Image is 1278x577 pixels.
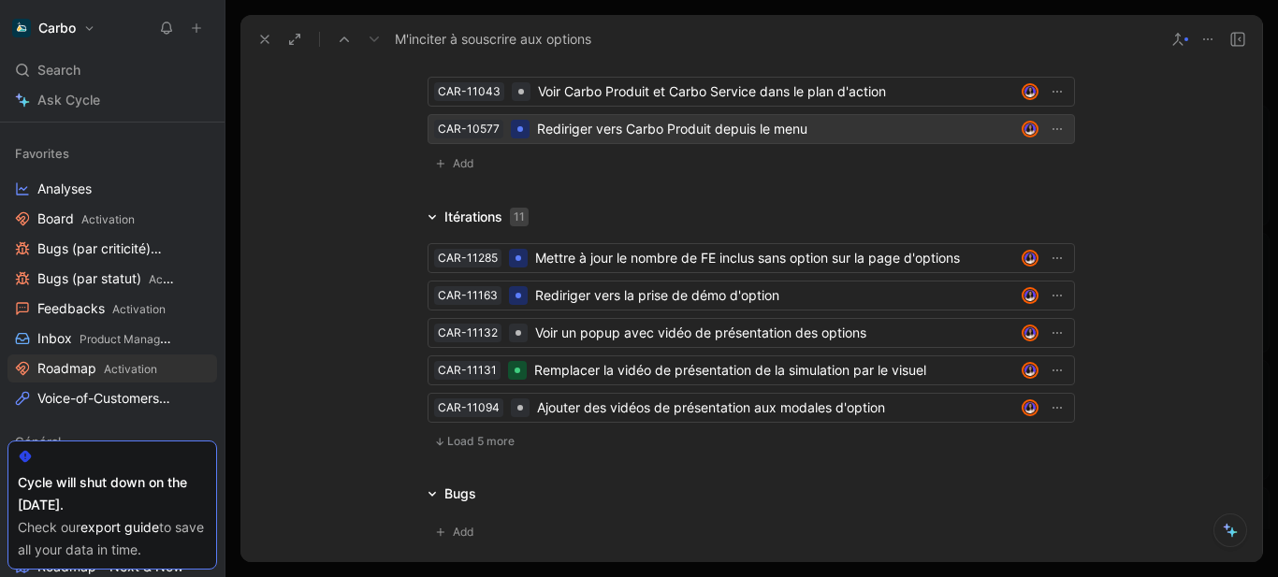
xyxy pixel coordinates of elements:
[7,15,100,41] button: CarboCarbo
[428,393,1075,423] a: CAR-11094Ajouter des vidéos de présentation aux modales d'optionavatar
[438,286,498,305] div: CAR-11163
[7,384,217,412] a: Voice-of-CustomersProduct Management
[37,389,184,409] span: Voice-of-Customers
[37,89,100,111] span: Ask Cycle
[510,208,529,226] div: 11
[37,269,175,289] span: Bugs (par statut)
[428,243,1075,273] a: CAR-11285Mettre à jour le nombre de FE inclus sans option sur la page d'optionsavatar
[535,322,1014,344] div: Voir un popup avec vidéo de présentation des options
[18,471,207,516] div: Cycle will shut down on the [DATE].
[428,355,1075,385] a: CAR-11131Remplacer la vidéo de présentation de la simulation par le visuelavatar
[420,206,536,228] div: Itérations11
[428,520,487,544] button: Add
[7,139,217,167] div: Favorites
[37,329,173,349] span: Inbox
[1024,364,1037,377] img: avatar
[438,82,501,101] div: CAR-11043
[537,118,1014,140] div: Rediriger vers Carbo Produit depuis le menu
[7,205,217,233] a: BoardActivation
[37,180,92,198] span: Analyses
[1024,326,1037,339] img: avatar
[7,427,217,455] div: Général
[1024,289,1037,302] img: avatar
[7,354,217,382] a: RoadmapActivation
[112,302,166,316] span: Activation
[535,247,1014,269] div: Mettre à jour le nombre de FE inclus sans option sur la page d'options
[438,120,500,138] div: CAR-10577
[444,206,502,228] div: Itérations
[15,432,61,451] span: Général
[37,299,166,319] span: Feedbacks
[444,483,476,505] div: Bugs
[453,523,479,541] span: Add
[395,28,591,50] span: M'inciter à souscrire aux options
[537,397,1014,419] div: Ajouter des vidéos de présentation aux modales d'option
[1024,85,1037,98] img: avatar
[7,86,217,114] a: Ask Cycle
[438,361,497,380] div: CAR-11131
[7,325,217,353] a: InboxProduct Management
[538,80,1014,103] div: Voir Carbo Produit et Carbo Service dans le plan d'action
[438,398,500,417] div: CAR-11094
[18,516,207,561] div: Check our to save all your data in time.
[7,265,217,293] a: Bugs (par statut)Activation
[149,272,202,286] span: Activation
[7,56,217,84] div: Search
[80,332,193,346] span: Product Management
[438,249,498,267] div: CAR-11285
[80,519,159,535] a: export guide
[428,151,487,176] button: Add
[428,281,1075,310] a: CAR-11163Rediriger vers la prise de démo d'optionavatar
[534,359,1014,382] div: Remplacer la vidéo de présentation de la simulation par le visuel
[428,318,1075,348] a: CAR-11132Voir un popup avec vidéo de présentation des optionsavatar
[38,20,76,36] h1: Carbo
[438,324,498,342] div: CAR-11132
[37,239,177,259] span: Bugs (par criticité)
[1024,401,1037,414] img: avatar
[7,295,217,323] a: FeedbacksActivation
[37,59,80,81] span: Search
[453,154,479,173] span: Add
[37,359,157,379] span: Roadmap
[1024,252,1037,265] img: avatar
[447,434,515,449] span: Load 5 more
[535,284,1014,307] div: Rediriger vers la prise de démo d'option
[15,144,69,163] span: Favorites
[7,235,217,263] a: Bugs (par criticité)Activation
[81,212,135,226] span: Activation
[12,19,31,37] img: Carbo
[428,77,1075,107] a: CAR-11043Voir Carbo Produit et Carbo Service dans le plan d'actionavatar
[37,209,135,229] span: Board
[420,483,484,505] div: Bugs
[104,362,157,376] span: Activation
[428,430,521,453] button: Load 5 more
[1024,123,1037,136] img: avatar
[428,114,1075,144] a: CAR-10577Rediriger vers Carbo Produit depuis le menuavatar
[7,175,217,203] a: Analyses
